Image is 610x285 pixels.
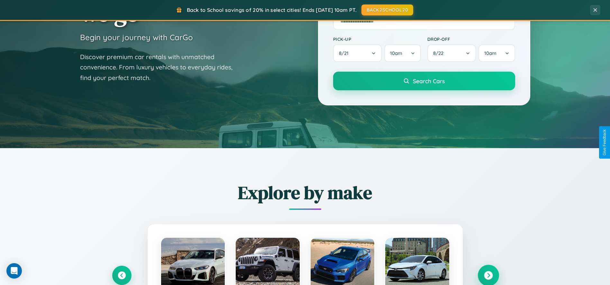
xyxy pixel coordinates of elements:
[427,44,476,62] button: 8/22
[6,263,22,279] div: Open Intercom Messenger
[384,44,421,62] button: 10am
[602,129,607,156] div: Give Feedback
[187,7,357,13] span: Back to School savings of 20% in select cities! Ends [DATE] 10am PT.
[333,72,515,90] button: Search Cars
[80,32,193,42] h3: Begin your journey with CarGo
[484,50,496,56] span: 10am
[361,4,413,15] button: BACK2SCHOOL20
[333,44,382,62] button: 8/21
[339,50,352,56] span: 8 / 21
[80,52,241,83] p: Discover premium car rentals with unmatched convenience. From luxury vehicles to everyday rides, ...
[433,50,447,56] span: 8 / 22
[112,180,498,205] h2: Explore by make
[478,44,515,62] button: 10am
[427,36,515,42] label: Drop-off
[333,36,421,42] label: Pick-up
[390,50,402,56] span: 10am
[413,77,445,85] span: Search Cars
